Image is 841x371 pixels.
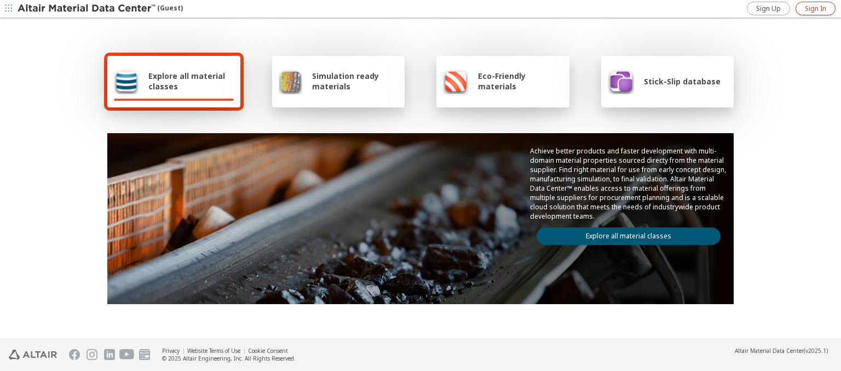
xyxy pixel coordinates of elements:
p: Achieve better products and faster development with multi-domain material properties sourced dire... [530,146,727,221]
span: Eco-Friendly materials [478,71,562,92]
a: Explore all material classes [537,227,721,245]
div: (Guest) [18,3,183,14]
div: © 2025 Altair Engineering, Inc. All Rights Reserved. [162,355,296,362]
img: Eco-Friendly materials [443,68,468,94]
img: Stick-Slip database [608,68,634,94]
span: Simulation ready materials [312,71,398,92]
a: Privacy [162,347,180,355]
a: Website Terms of Use [187,347,240,355]
span: Sign Up [756,4,781,13]
span: Explore all material classes [148,71,234,92]
img: Simulation ready materials [279,68,302,94]
span: Altair Material Data Center [735,347,804,355]
a: Cookie Consent [248,347,288,355]
img: Explore all material classes [114,68,139,94]
a: Sign In [796,2,836,15]
span: Stick-Slip database [644,76,721,87]
span: Sign In [805,4,826,13]
a: Sign Up [747,2,790,15]
div: (v2025.1) [735,347,828,355]
img: Altair Engineering [9,350,57,359]
img: Altair Material Data Center [18,3,157,14]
